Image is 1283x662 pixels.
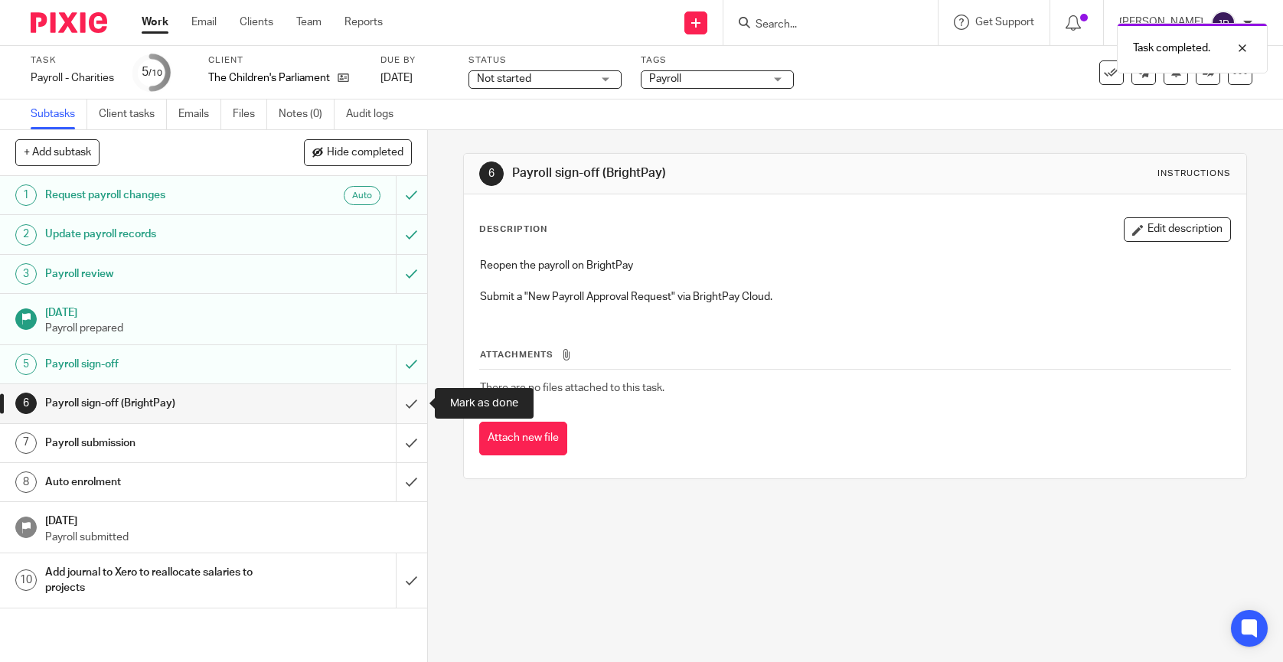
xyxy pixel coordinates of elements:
div: 2 [15,224,37,246]
a: Client tasks [99,99,167,129]
a: Clients [240,15,273,30]
p: Task completed. [1133,41,1210,56]
span: Payroll [649,73,681,84]
h1: Auto enrolment [45,471,269,494]
label: Status [468,54,622,67]
button: Attach new file [479,422,567,456]
div: Instructions [1157,168,1231,180]
div: Payroll - Charities [31,70,114,86]
div: 10 [15,569,37,591]
label: Client [208,54,361,67]
a: Email [191,15,217,30]
span: Hide completed [327,147,403,159]
div: Auto [344,186,380,205]
div: 1 [15,184,37,206]
div: 3 [15,263,37,285]
div: 7 [15,432,37,454]
p: Reopen the payroll on BrightPay [480,258,1230,273]
p: Submit a "New Payroll Approval Request" via BrightPay Cloud. [480,289,1230,305]
label: Tags [641,54,794,67]
h1: Update payroll records [45,223,269,246]
span: There are no files attached to this task. [480,383,664,393]
a: Emails [178,99,221,129]
label: Task [31,54,114,67]
small: /10 [149,69,162,77]
a: Team [296,15,322,30]
div: 8 [15,471,37,493]
div: 6 [479,161,504,186]
a: Work [142,15,168,30]
button: Hide completed [304,139,412,165]
h1: Payroll submission [45,432,269,455]
h1: Payroll sign-off (BrightPay) [45,392,269,415]
span: [DATE] [380,73,413,83]
div: 5 [142,64,162,81]
h1: Add journal to Xero to reallocate salaries to projects [45,561,269,600]
button: Edit description [1124,217,1231,242]
a: Files [233,99,267,129]
a: Subtasks [31,99,87,129]
p: Payroll submitted [45,530,412,545]
a: Reports [344,15,383,30]
img: svg%3E [1211,11,1236,35]
p: The Children's Parliament [208,70,330,86]
h1: Payroll sign-off (BrightPay) [512,165,888,181]
h1: Request payroll changes [45,184,269,207]
p: Description [479,223,547,236]
label: Due by [380,54,449,67]
img: Pixie [31,12,107,33]
h1: Payroll review [45,263,269,285]
div: 6 [15,393,37,414]
div: 5 [15,354,37,375]
button: + Add subtask [15,139,100,165]
h1: [DATE] [45,302,412,321]
a: Audit logs [346,99,405,129]
h1: [DATE] [45,510,412,529]
span: Not started [477,73,531,84]
p: Payroll prepared [45,321,412,336]
span: Attachments [480,351,553,359]
a: Notes (0) [279,99,335,129]
h1: Payroll sign-off [45,353,269,376]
